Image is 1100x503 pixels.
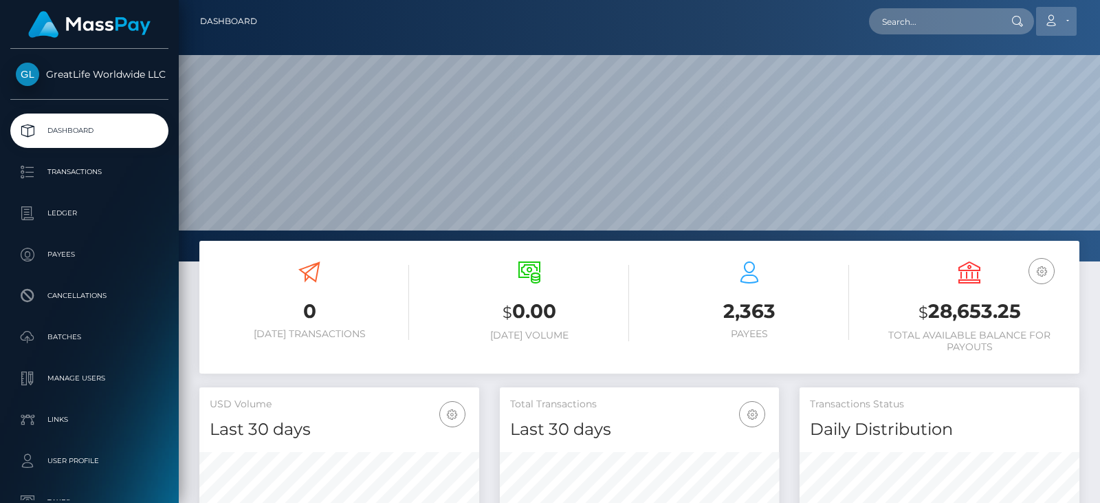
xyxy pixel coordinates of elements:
[430,330,629,341] h6: [DATE] Volume
[16,409,163,430] p: Links
[28,11,151,38] img: MassPay Logo
[650,328,849,340] h6: Payees
[16,244,163,265] p: Payees
[210,398,469,411] h5: USD Volume
[16,203,163,224] p: Ledger
[16,286,163,306] p: Cancellations
[16,63,39,86] img: GreatLife Worldwide LLC
[510,418,769,442] h4: Last 30 days
[10,196,168,231] a: Ledger
[503,303,512,322] small: $
[16,451,163,471] p: User Profile
[10,320,168,354] a: Batches
[430,298,629,326] h3: 0.00
[10,279,168,313] a: Cancellations
[210,418,469,442] h4: Last 30 days
[16,368,163,389] p: Manage Users
[10,68,168,81] span: GreatLife Worldwide LLC
[650,298,849,325] h3: 2,363
[10,444,168,478] a: User Profile
[10,237,168,272] a: Payees
[918,303,928,322] small: $
[210,298,409,325] h3: 0
[10,403,168,437] a: Links
[810,398,1069,411] h5: Transactions Status
[10,155,168,189] a: Transactions
[10,361,168,396] a: Manage Users
[869,8,998,34] input: Search...
[810,418,1069,442] h4: Daily Distribution
[510,398,769,411] h5: Total Transactions
[210,328,409,340] h6: [DATE] Transactions
[10,114,168,148] a: Dashboard
[870,330,1069,353] h6: Total Available Balance for Payouts
[16,162,163,182] p: Transactions
[870,298,1069,326] h3: 28,653.25
[16,120,163,141] p: Dashboard
[16,327,163,347] p: Batches
[200,7,257,36] a: Dashboard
